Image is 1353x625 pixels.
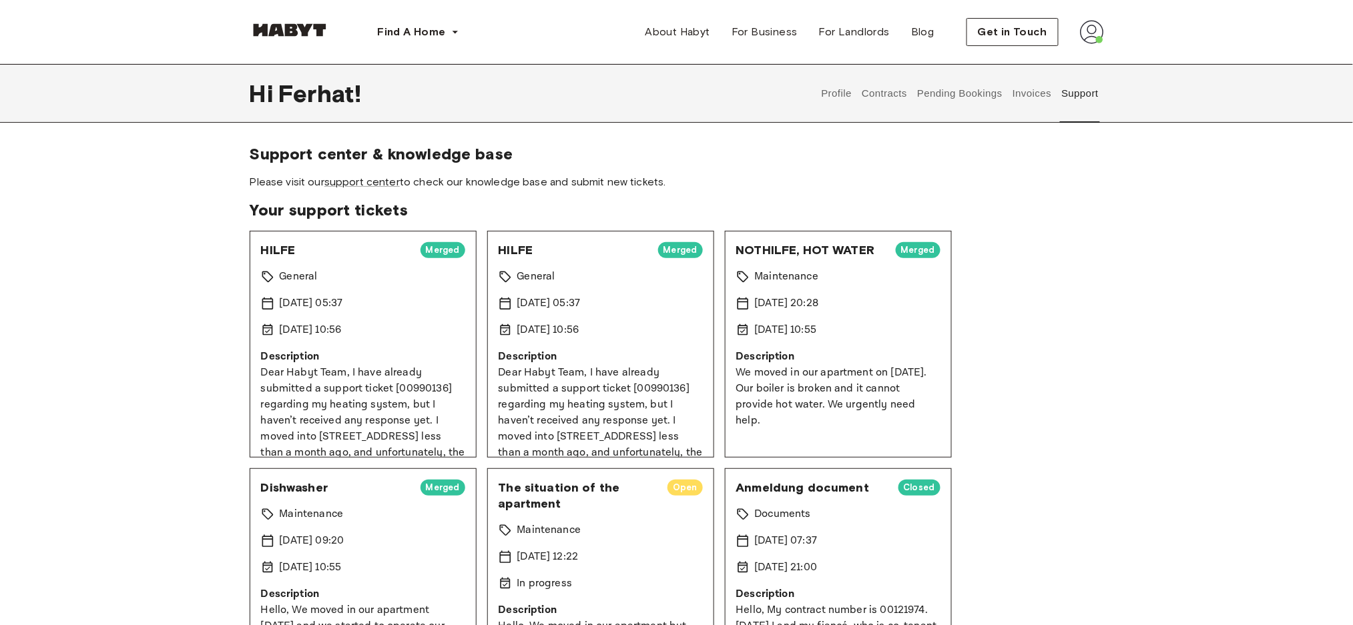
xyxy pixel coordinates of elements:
img: Habyt [250,23,330,37]
a: For Business [721,19,808,45]
span: Find A Home [378,24,446,40]
a: For Landlords [808,19,900,45]
span: Hi [250,79,278,107]
span: For Landlords [819,24,890,40]
button: Find A Home [367,19,470,45]
button: Invoices [1011,64,1053,123]
span: Ferhat ! [278,79,361,107]
a: Blog [900,19,945,45]
a: About Habyt [635,19,721,45]
span: Blog [911,24,934,40]
span: About Habyt [645,24,710,40]
span: For Business [732,24,798,40]
button: Pending Bookings [916,64,1005,123]
div: user profile tabs [816,64,1103,123]
button: Support [1060,64,1101,123]
span: Get in Touch [978,24,1047,40]
button: Contracts [860,64,909,123]
img: avatar [1080,20,1104,44]
button: Get in Touch [967,18,1059,46]
button: Profile [820,64,854,123]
